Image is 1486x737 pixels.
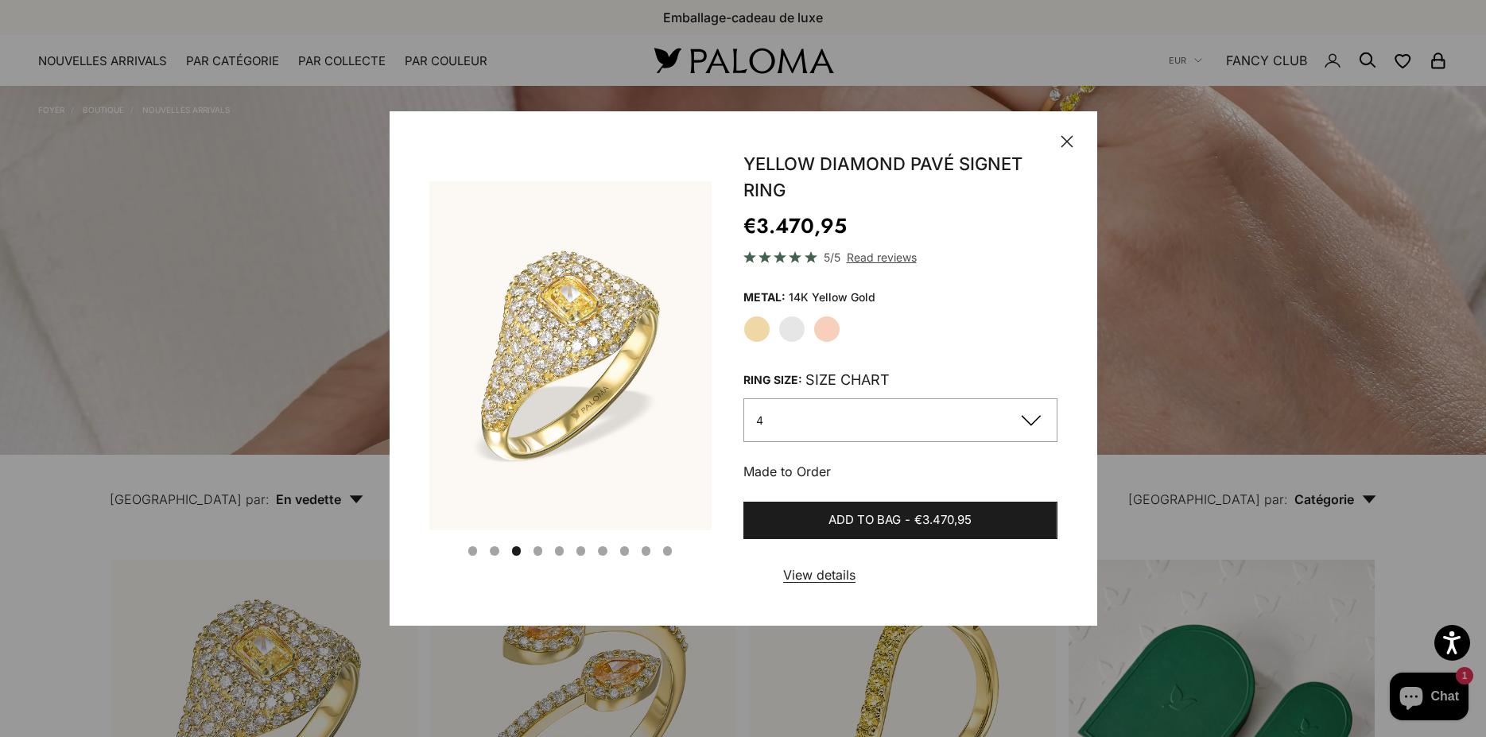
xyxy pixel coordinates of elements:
div: Point 1 de 14 [429,181,712,530]
span: 4 [756,413,763,427]
a: 5/5 Read reviews [743,248,1057,266]
legend: Ring size: [743,368,802,392]
span: €3.470,95 [914,510,972,530]
img: Gel jaune [429,181,712,530]
span: Read reviews [847,248,917,266]
span: Add to bag [828,510,901,530]
legend: Metal: [743,285,786,309]
button: 4 [743,398,1057,442]
variant-option-value: 14K Yellow Gold [789,285,875,309]
span: 5/5 [824,248,840,266]
a: View details [783,564,856,585]
button: Add to bag-€3.470,95 [743,502,1057,540]
sale-price: €3.470,95 [743,210,847,242]
a: Yellow Diamond Pavé Signet Ring [743,153,1022,200]
a: Size Chart [805,371,890,388]
p: Made to Order [743,461,1057,482]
